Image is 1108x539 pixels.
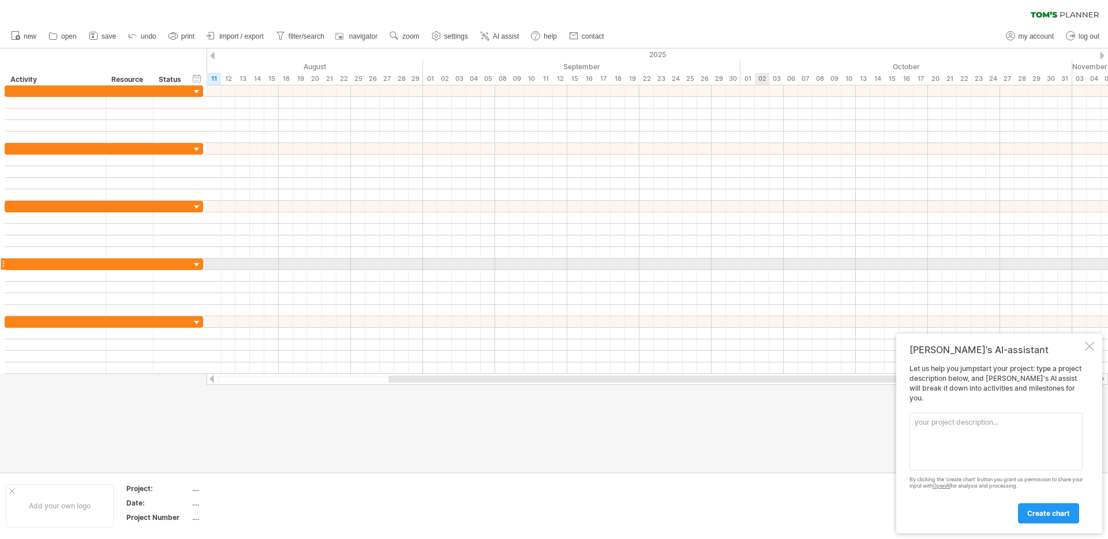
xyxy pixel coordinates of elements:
[10,74,99,85] div: Activity
[279,73,293,85] div: Monday, 18 August 2025
[308,73,322,85] div: Wednesday, 20 August 2025
[120,61,423,73] div: August 2025
[567,73,582,85] div: Monday, 15 September 2025
[46,29,80,44] a: open
[784,73,798,85] div: Monday, 6 October 2025
[126,512,190,522] div: Project Number
[437,73,452,85] div: Tuesday, 2 September 2025
[986,73,1000,85] div: Friday, 24 October 2025
[289,32,324,40] span: filter/search
[582,32,604,40] span: contact
[769,73,784,85] div: Friday, 3 October 2025
[1087,73,1101,85] div: Tuesday, 4 November 2025
[452,73,466,85] div: Wednesday, 3 September 2025
[466,73,481,85] div: Thursday, 4 September 2025
[334,29,381,44] a: navigator
[141,32,156,40] span: undo
[942,73,957,85] div: Tuesday, 21 October 2025
[510,73,524,85] div: Tuesday, 9 September 2025
[219,32,264,40] span: import / export
[493,32,519,40] span: AI assist
[192,484,289,493] div: ....
[1015,73,1029,85] div: Tuesday, 28 October 2025
[582,73,596,85] div: Tuesday, 16 September 2025
[909,364,1083,523] div: Let us help you jumpstart your project: type a project description below, and [PERSON_NAME]'s AI ...
[611,73,625,85] div: Thursday, 18 September 2025
[495,73,510,85] div: Monday, 8 September 2025
[159,74,184,85] div: Status
[192,512,289,522] div: ....
[126,498,190,508] div: Date:
[380,73,394,85] div: Wednesday, 27 August 2025
[712,73,726,85] div: Monday, 29 September 2025
[423,73,437,85] div: Monday, 1 September 2025
[1063,29,1103,44] a: log out
[933,482,950,489] a: OpenAI
[102,32,116,40] span: save
[365,73,380,85] div: Tuesday, 26 August 2025
[726,73,740,85] div: Tuesday, 30 September 2025
[192,498,289,508] div: ....
[125,29,160,44] a: undo
[481,73,495,85] div: Friday, 5 September 2025
[538,73,553,85] div: Thursday, 11 September 2025
[349,32,377,40] span: navigator
[654,73,668,85] div: Tuesday, 23 September 2025
[914,73,928,85] div: Friday, 17 October 2025
[351,73,365,85] div: Monday, 25 August 2025
[273,29,328,44] a: filter/search
[899,73,914,85] div: Thursday, 16 October 2025
[111,74,147,85] div: Resource
[423,61,740,73] div: September 2025
[444,32,468,40] span: settings
[566,29,608,44] a: contact
[524,73,538,85] div: Wednesday, 10 September 2025
[639,73,654,85] div: Monday, 22 September 2025
[909,344,1083,355] div: [PERSON_NAME]'s AI-assistant
[841,73,856,85] div: Friday, 10 October 2025
[813,73,827,85] div: Wednesday, 8 October 2025
[697,73,712,85] div: Friday, 26 September 2025
[755,73,769,85] div: Thursday, 2 October 2025
[221,73,235,85] div: Tuesday, 12 August 2025
[429,29,471,44] a: settings
[86,29,119,44] a: save
[402,32,419,40] span: zoom
[8,29,40,44] a: new
[528,29,560,44] a: help
[61,32,77,40] span: open
[740,61,1072,73] div: October 2025
[207,73,221,85] div: Monday, 11 August 2025
[264,73,279,85] div: Friday, 15 August 2025
[126,484,190,493] div: Project:
[166,29,198,44] a: print
[1027,509,1070,518] span: create chart
[625,73,639,85] div: Friday, 19 September 2025
[322,73,336,85] div: Thursday, 21 August 2025
[1019,32,1054,40] span: my account
[885,73,899,85] div: Wednesday, 15 October 2025
[1058,73,1072,85] div: Friday, 31 October 2025
[235,73,250,85] div: Wednesday, 13 August 2025
[798,73,813,85] div: Tuesday, 7 October 2025
[740,73,755,85] div: Wednesday, 1 October 2025
[1018,503,1079,523] a: create chart
[870,73,885,85] div: Tuesday, 14 October 2025
[827,73,841,85] div: Thursday, 9 October 2025
[1000,73,1015,85] div: Monday, 27 October 2025
[596,73,611,85] div: Wednesday, 17 September 2025
[477,29,522,44] a: AI assist
[387,29,422,44] a: zoom
[394,73,409,85] div: Thursday, 28 August 2025
[971,73,986,85] div: Thursday, 23 October 2025
[204,29,267,44] a: import / export
[1072,73,1087,85] div: Monday, 3 November 2025
[1003,29,1057,44] a: my account
[250,73,264,85] div: Thursday, 14 August 2025
[957,73,971,85] div: Wednesday, 22 October 2025
[668,73,683,85] div: Wednesday, 24 September 2025
[1029,73,1043,85] div: Wednesday, 29 October 2025
[6,484,114,527] div: Add your own logo
[909,477,1083,489] div: By clicking the 'create chart' button you grant us permission to share your input with for analys...
[181,32,194,40] span: print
